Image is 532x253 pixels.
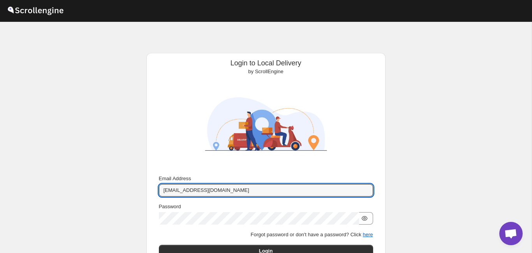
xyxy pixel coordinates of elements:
span: Password [159,204,181,209]
p: Forgot password or don't have a password? Click [159,231,373,239]
button: here [363,232,373,237]
div: Login to Local Delivery [153,59,379,76]
span: by ScrollEngine [248,69,283,74]
span: Email Address [159,176,191,181]
img: ScrollEngine [198,79,334,169]
div: Open chat [499,222,523,245]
